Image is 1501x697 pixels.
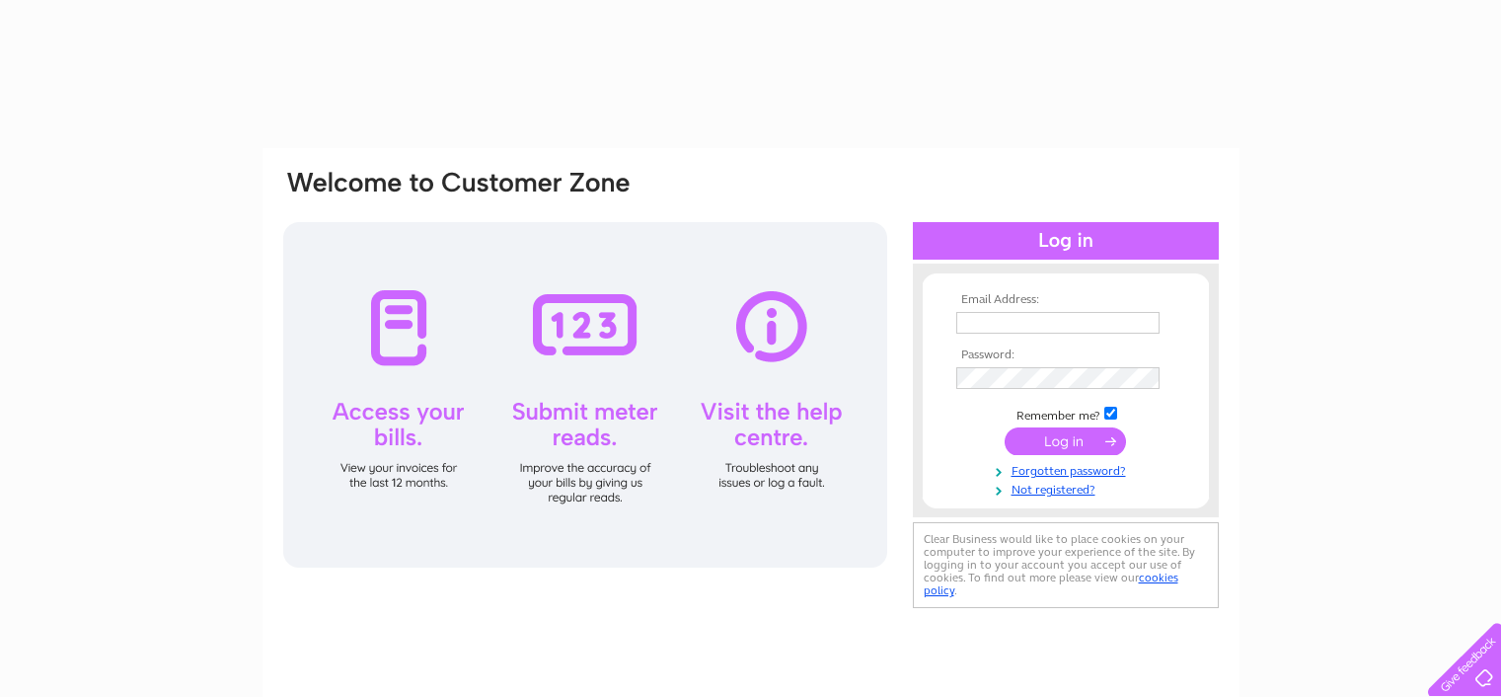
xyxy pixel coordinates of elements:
[956,460,1180,479] a: Forgotten password?
[913,522,1219,608] div: Clear Business would like to place cookies on your computer to improve your experience of the sit...
[951,404,1180,424] td: Remember me?
[951,293,1180,307] th: Email Address:
[1005,427,1126,455] input: Submit
[951,348,1180,362] th: Password:
[924,571,1178,597] a: cookies policy
[956,479,1180,498] a: Not registered?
